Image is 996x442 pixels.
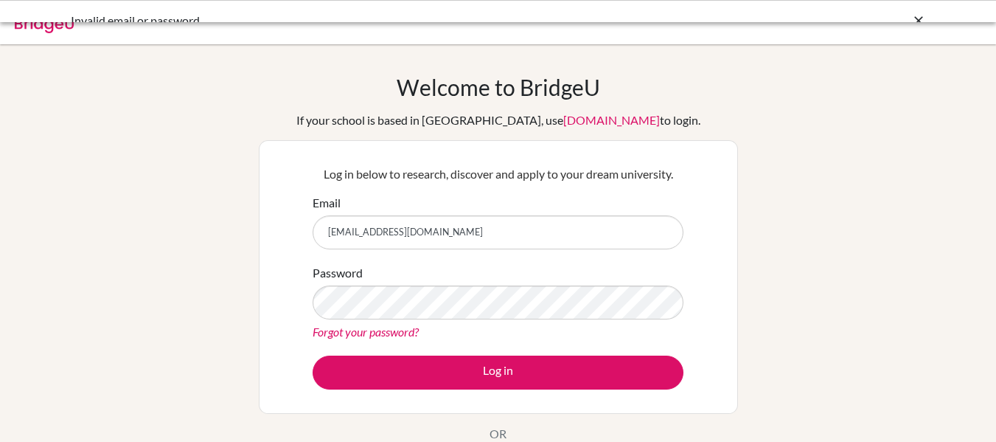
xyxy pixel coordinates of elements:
button: Log in [313,356,683,390]
p: Log in below to research, discover and apply to your dream university. [313,165,683,183]
div: Invalid email or password. [71,12,705,30]
div: If your school is based in [GEOGRAPHIC_DATA], use to login. [296,111,700,129]
a: [DOMAIN_NAME] [563,113,660,127]
a: Forgot your password? [313,325,419,339]
label: Password [313,264,363,282]
label: Email [313,194,341,212]
h1: Welcome to BridgeU [397,74,600,100]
